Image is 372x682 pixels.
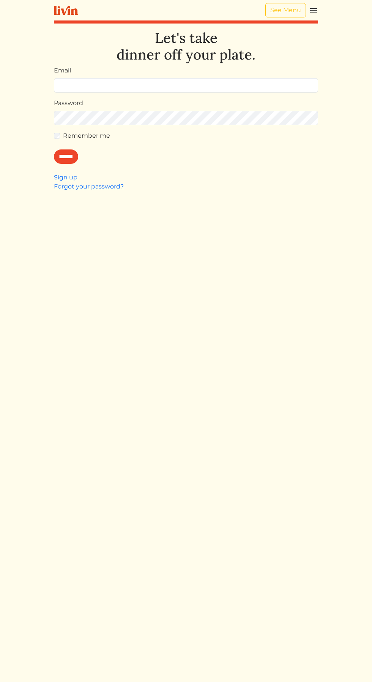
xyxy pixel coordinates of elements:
img: menu_hamburger-cb6d353cf0ecd9f46ceae1c99ecbeb4a00e71ca567a856bd81f57e9d8c17bb26.svg [309,6,318,15]
label: Email [54,66,71,75]
h1: Let's take dinner off your plate. [54,30,318,63]
a: Forgot your password? [54,183,124,190]
label: Remember me [63,131,110,140]
label: Password [54,99,83,108]
img: livin-logo-a0d97d1a881af30f6274990eb6222085a2533c92bbd1e4f22c21b4f0d0e3210c.svg [54,6,78,15]
a: See Menu [265,3,306,17]
a: Sign up [54,174,77,181]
